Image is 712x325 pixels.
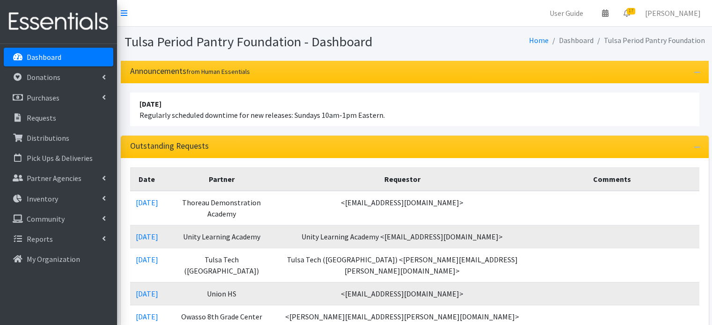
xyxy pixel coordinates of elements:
a: Requests [4,108,113,127]
li: Regularly scheduled downtime for new releases: Sundays 10am-1pm Eastern. [130,93,699,126]
a: Partner Agencies [4,169,113,188]
td: Thoreau Demonstration Academy [164,191,279,225]
p: Dashboard [27,52,61,62]
td: Union HS [164,282,279,305]
a: Reports [4,230,113,248]
h3: Outstanding Requests [130,141,209,151]
img: HumanEssentials [4,6,113,37]
td: Unity Learning Academy <[EMAIL_ADDRESS][DOMAIN_NAME]> [279,225,525,248]
a: [DATE] [136,312,158,321]
th: Comments [525,167,699,191]
a: [DATE] [136,232,158,241]
a: Purchases [4,88,113,107]
th: Requestor [279,167,525,191]
p: My Organization [27,254,80,264]
a: Inventory [4,189,113,208]
p: Purchases [27,93,59,102]
h1: Tulsa Period Pantry Foundation - Dashboard [125,34,411,50]
th: Date [130,167,164,191]
strong: [DATE] [139,99,161,108]
a: Home [529,36,549,45]
p: Reports [27,234,53,244]
a: User Guide [542,4,591,22]
a: Dashboard [4,48,113,66]
h3: Announcements [130,66,250,76]
p: Inventory [27,194,58,203]
li: Tulsa Period Pantry Foundation [594,34,705,47]
p: Requests [27,113,56,123]
p: Donations [27,72,60,82]
a: [DATE] [136,198,158,207]
td: <[EMAIL_ADDRESS][DOMAIN_NAME]> [279,191,525,225]
td: Unity Learning Academy [164,225,279,248]
a: Pick Ups & Deliveries [4,149,113,167]
small: from Human Essentials [186,67,250,76]
span: 17 [627,8,635,14]
a: 17 [616,4,638,22]
p: Pick Ups & Deliveries [27,153,93,163]
a: Community [4,209,113,228]
p: Distributions [27,133,69,143]
a: [DATE] [136,289,158,298]
a: My Organization [4,250,113,268]
a: [PERSON_NAME] [638,4,708,22]
a: [DATE] [136,255,158,264]
a: Donations [4,68,113,87]
td: Tulsa Tech ([GEOGRAPHIC_DATA]) [164,248,279,282]
td: Tulsa Tech ([GEOGRAPHIC_DATA]) <[PERSON_NAME][EMAIL_ADDRESS][PERSON_NAME][DOMAIN_NAME]> [279,248,525,282]
th: Partner [164,167,279,191]
p: Partner Agencies [27,173,81,183]
li: Dashboard [549,34,594,47]
p: Community [27,214,65,224]
a: Distributions [4,129,113,147]
td: <[EMAIL_ADDRESS][DOMAIN_NAME]> [279,282,525,305]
